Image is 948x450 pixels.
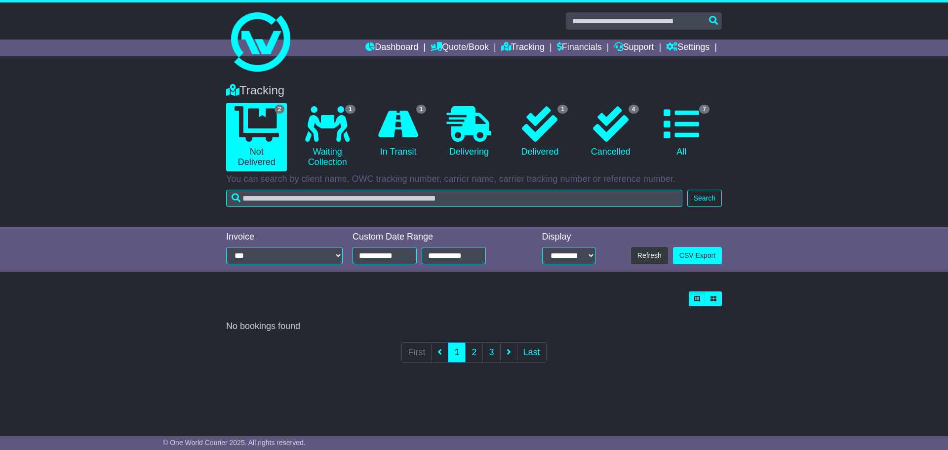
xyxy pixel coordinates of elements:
[365,40,418,56] a: Dashboard
[226,232,343,243] div: Invoice
[275,105,285,114] span: 2
[163,439,306,447] span: © One World Courier 2025. All rights reserved.
[368,103,429,161] a: 1 In Transit
[614,40,654,56] a: Support
[465,342,483,363] a: 2
[699,105,710,114] span: 7
[353,232,511,243] div: Custom Date Range
[482,342,500,363] a: 3
[580,103,641,161] a: 4 Cancelled
[651,103,712,161] a: 7 All
[416,105,427,114] span: 1
[631,247,668,264] button: Refresh
[226,103,287,171] a: 2 Not Delivered
[666,40,710,56] a: Settings
[629,105,639,114] span: 4
[226,321,722,332] div: No bookings found
[501,40,545,56] a: Tracking
[345,105,355,114] span: 1
[557,105,568,114] span: 1
[221,83,727,98] div: Tracking
[438,103,499,161] a: Delivering
[673,247,722,264] a: CSV Export
[431,40,489,56] a: Quote/Book
[517,342,547,363] a: Last
[226,174,722,185] p: You can search by client name, OWC tracking number, carrier name, carrier tracking number or refe...
[542,232,595,243] div: Display
[510,103,570,161] a: 1 Delivered
[687,190,722,207] button: Search
[557,40,602,56] a: Financials
[448,342,466,363] a: 1
[297,103,357,171] a: 1 Waiting Collection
